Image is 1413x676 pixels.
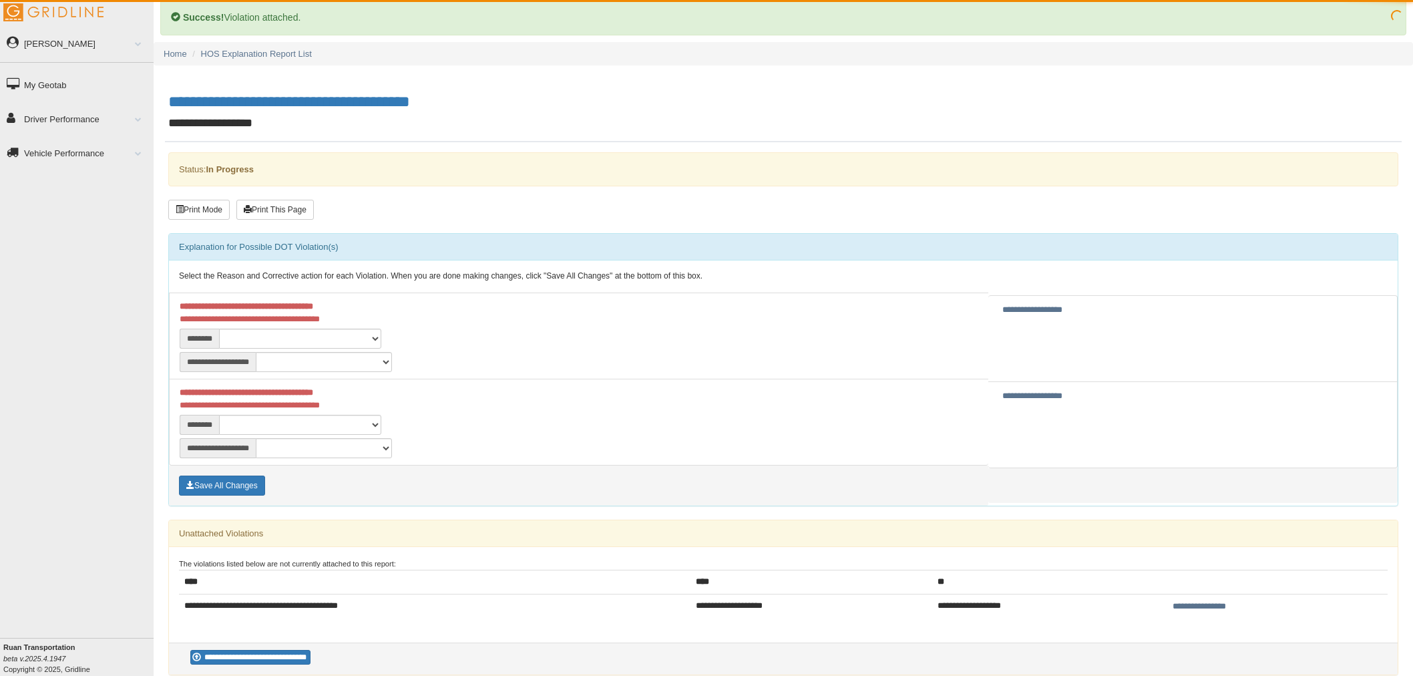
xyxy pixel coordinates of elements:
button: Save [179,476,265,496]
a: HOS Explanation Report List [201,49,312,59]
b: Ruan Transportation [3,643,75,651]
b: Success! [183,12,224,23]
div: Explanation for Possible DOT Violation(s) [169,234,1398,261]
div: Status: [168,152,1398,186]
div: Select the Reason and Corrective action for each Violation. When you are done making changes, cli... [169,261,1398,293]
small: The violations listed below are not currently attached to this report: [179,560,396,568]
div: Copyright © 2025, Gridline [3,642,154,675]
strong: In Progress [206,164,254,174]
button: Print Mode [168,200,230,220]
div: Unattached Violations [169,520,1398,547]
img: Gridline [3,3,104,21]
a: Home [164,49,187,59]
i: beta v.2025.4.1947 [3,655,65,663]
button: Print This Page [236,200,314,220]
